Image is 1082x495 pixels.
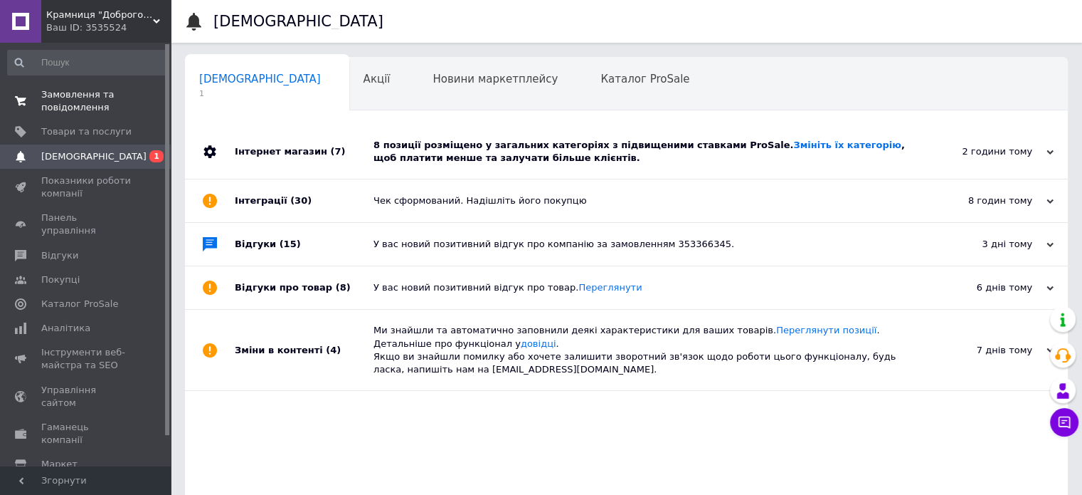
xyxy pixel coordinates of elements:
[373,194,911,207] div: Чек сформований. Надішліть його покупцю
[213,13,383,30] h1: [DEMOGRAPHIC_DATA]
[41,298,118,311] span: Каталог ProSale
[41,346,132,372] span: Інструменти веб-майстра та SEO
[235,179,373,222] div: Інтеграції
[235,223,373,266] div: Відгуки
[1050,408,1078,437] button: Чат з покупцем
[199,88,321,99] span: 1
[199,73,321,85] span: [DEMOGRAPHIC_DATA]
[41,322,90,335] span: Аналітика
[433,73,558,85] span: Новини маркетплейсу
[41,384,132,410] span: Управління сайтом
[364,73,391,85] span: Акції
[235,310,373,390] div: Зміни в контенті
[235,266,373,309] div: Відгуки про товар
[330,146,345,157] span: (7)
[911,145,1054,158] div: 2 години тому
[911,194,1054,207] div: 8 годин тому
[911,344,1054,357] div: 7 днів тому
[911,281,1054,294] div: 6 днів тому
[793,140,901,150] a: Змініть їх категорію
[41,273,80,286] span: Покупці
[776,325,876,335] a: Переглянути позиції
[911,238,1054,251] div: 3 дні тому
[41,458,78,471] span: Маркет
[41,249,78,262] span: Відгуки
[326,345,341,355] span: (4)
[578,282,642,293] a: Переглянути
[46,21,171,34] div: Ваш ID: 3535524
[521,338,556,349] a: довідці
[149,150,164,162] span: 1
[373,281,911,294] div: У вас новий позитивний відгук про товар.
[290,195,312,206] span: (30)
[336,282,351,293] span: (8)
[600,73,689,85] span: Каталог ProSale
[373,238,911,251] div: У вас новий позитивний відгук про компанію за замовленням 353366345.
[373,139,911,165] div: 8 позиції розміщено у загальних категоріях з підвищеними ставками ProSale. , щоб платити менше та...
[41,125,132,138] span: Товари та послуги
[41,174,132,200] span: Показники роботи компанії
[41,421,132,447] span: Гаманець компанії
[373,324,911,376] div: Ми знайшли та автоматично заповнили деякі характеристики для ваших товарів. . Детальніше про функ...
[41,150,147,163] span: [DEMOGRAPHIC_DATA]
[41,212,132,237] span: Панель управління
[235,125,373,179] div: Інтернет магазин
[41,88,132,114] span: Замовлення та повідомлення
[7,50,168,75] input: Пошук
[46,9,153,21] span: Крамниця "Доброго одесита"
[280,239,301,249] span: (15)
